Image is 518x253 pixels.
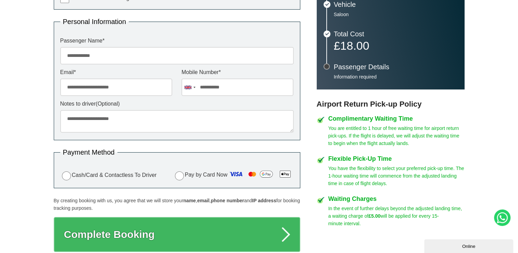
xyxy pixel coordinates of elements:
input: Pay by Card Now [175,171,184,180]
legend: Personal Information [60,18,129,25]
label: Email [60,70,172,75]
label: Pay by Card Now [173,169,294,182]
label: Mobile Number [181,70,293,75]
h3: Passenger Details [334,63,458,70]
h3: Airport Return Pick-up Policy [317,100,465,109]
label: Notes to driver [60,101,294,107]
h3: Vehicle [334,1,458,8]
strong: £5.00 [368,213,380,219]
p: You are entitled to 1 hour of free waiting time for airport return pick-ups. If the flight is del... [328,124,465,147]
span: (Optional) [96,101,120,107]
strong: phone number [211,198,244,203]
p: In the event of further delays beyond the adjusted landing time, a waiting charge of will be appl... [328,205,465,227]
p: Information required [334,74,458,80]
strong: IP address [252,198,276,203]
p: By creating booking with us, you agree that we will store your , , and for booking tracking purpo... [54,197,300,212]
span: 18.00 [340,39,369,52]
legend: Payment Method [60,149,117,156]
h4: Waiting Charges [328,196,465,202]
h4: Flexible Pick-Up Time [328,156,465,162]
h3: Total Cost [334,31,458,37]
h4: Complimentary Waiting Time [328,116,465,122]
strong: name [183,198,196,203]
p: Saloon [334,11,458,17]
label: Passenger Name [60,38,294,44]
div: United Kingdom: +44 [182,79,198,96]
p: £ [334,41,458,50]
p: You have the flexibility to select your preferred pick-up time. The 1-hour waiting time will comm... [328,165,465,187]
input: Cash/Card & Contactless To Driver [62,171,71,180]
iframe: chat widget [424,238,515,253]
strong: email [197,198,210,203]
button: Complete Booking [54,217,300,252]
label: Cash/Card & Contactless To Driver [60,170,157,180]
